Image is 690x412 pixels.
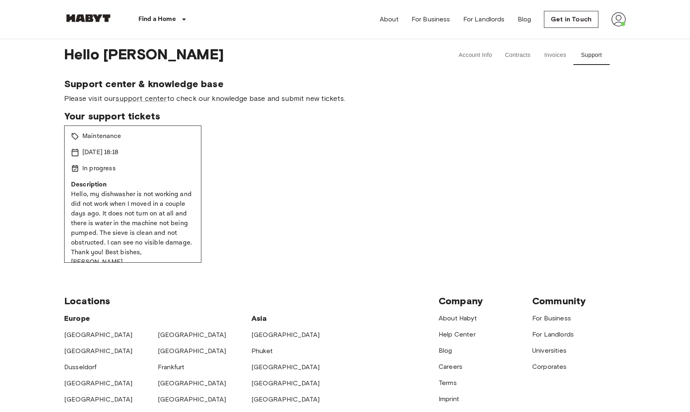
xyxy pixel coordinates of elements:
a: Phuket [251,347,273,355]
span: Company [439,295,483,307]
a: Corporates [532,363,567,370]
a: [GEOGRAPHIC_DATA] [64,347,133,355]
a: [GEOGRAPHIC_DATA] [251,395,320,403]
p: Maintenance [82,132,121,141]
a: [GEOGRAPHIC_DATA] [158,379,226,387]
span: Locations [64,295,110,307]
a: [GEOGRAPHIC_DATA] [251,331,320,339]
a: [GEOGRAPHIC_DATA] [251,379,320,387]
a: Blog [518,15,531,24]
a: [GEOGRAPHIC_DATA] [251,363,320,371]
a: For Landlords [463,15,505,24]
p: In progress [82,164,116,174]
a: support center [115,94,167,103]
a: Terms [439,379,457,387]
a: [GEOGRAPHIC_DATA] [64,331,133,339]
a: Frankfurt [158,363,184,371]
a: [GEOGRAPHIC_DATA] [64,379,133,387]
a: For Business [412,15,450,24]
a: Dusseldorf [64,363,97,371]
a: Help Center [439,330,476,338]
a: Careers [439,363,462,370]
a: [GEOGRAPHIC_DATA] [158,347,226,355]
button: Invoices [537,46,573,65]
a: Imprint [439,395,459,403]
button: Contracts [498,46,537,65]
span: Community [532,295,586,307]
p: Find a Home [138,15,176,24]
a: Universities [532,347,567,354]
a: For Landlords [532,330,574,338]
span: Asia [251,314,267,323]
a: Blog [439,347,452,354]
a: [GEOGRAPHIC_DATA] [64,395,133,403]
a: About [380,15,399,24]
span: Please visit our to check our knowledge base and submit new tickets. [64,93,626,104]
a: For Business [532,314,571,322]
p: Hello, my dishwasher is not working and did not work when I moved in a couple days ago. It does n... [71,190,194,267]
p: Description [71,180,194,190]
button: Account Info [452,46,499,65]
span: Hello [PERSON_NAME] [64,46,430,65]
button: Support [573,46,610,65]
a: Get in Touch [544,11,598,28]
a: About Habyt [439,314,477,322]
span: Your support tickets [64,110,626,122]
span: Support center & knowledge base [64,78,626,90]
a: [GEOGRAPHIC_DATA] [158,331,226,339]
a: [GEOGRAPHIC_DATA] [158,395,226,403]
span: Europe [64,314,90,323]
img: Habyt [64,14,113,22]
p: [DATE] 18:18 [82,148,118,157]
img: avatar [611,12,626,27]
